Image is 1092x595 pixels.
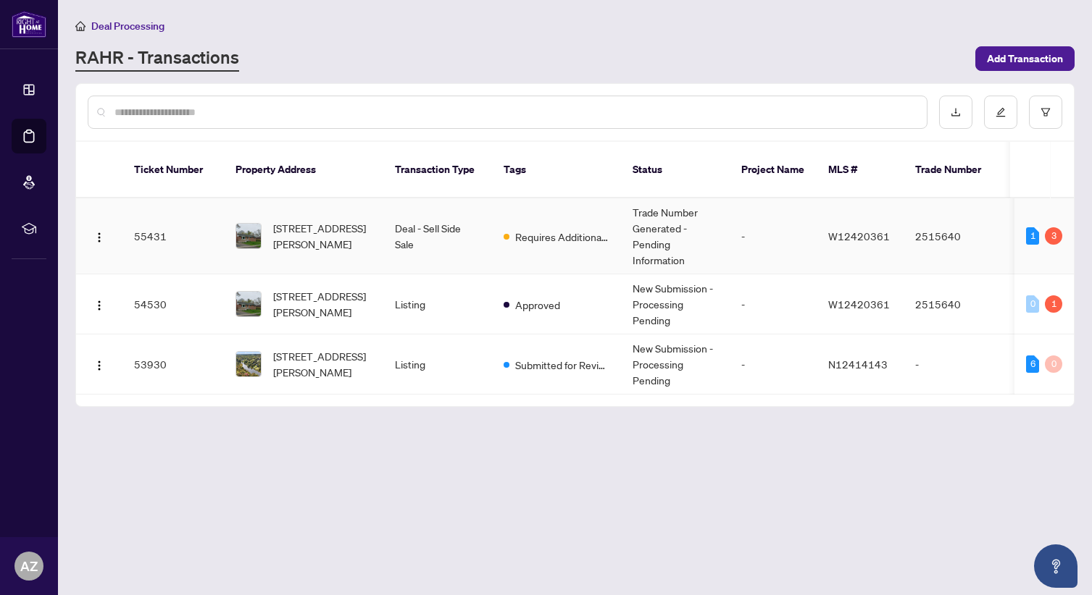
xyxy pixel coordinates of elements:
[88,353,111,376] button: Logo
[730,274,817,334] td: -
[122,142,224,198] th: Ticket Number
[273,220,372,252] span: [STREET_ADDRESS][PERSON_NAME]
[621,274,730,334] td: New Submission - Processing Pending
[91,20,164,33] span: Deal Processing
[93,300,105,311] img: Logo
[1026,227,1039,245] div: 1
[1041,107,1051,117] span: filter
[1045,295,1062,313] div: 1
[492,142,621,198] th: Tags
[93,232,105,243] img: Logo
[939,96,972,129] button: download
[621,334,730,394] td: New Submission - Processing Pending
[12,11,46,38] img: logo
[904,274,1005,334] td: 2515640
[1029,96,1062,129] button: filter
[904,198,1005,274] td: 2515640
[515,357,609,373] span: Submitted for Review
[236,352,261,376] img: thumbnail-img
[975,46,1075,71] button: Add Transaction
[828,297,890,311] span: W12420361
[996,107,1006,117] span: edit
[75,21,86,31] span: home
[621,198,730,274] td: Trade Number Generated - Pending Information
[20,556,38,576] span: AZ
[236,224,261,248] img: thumbnail-img
[75,46,239,72] a: RAHR - Transactions
[1045,355,1062,373] div: 0
[817,142,904,198] th: MLS #
[1045,227,1062,245] div: 3
[273,288,372,320] span: [STREET_ADDRESS][PERSON_NAME]
[88,224,111,248] button: Logo
[984,96,1017,129] button: edit
[515,229,609,245] span: Requires Additional Docs
[383,274,492,334] td: Listing
[122,274,224,334] td: 54530
[1026,355,1039,373] div: 6
[383,198,492,274] td: Deal - Sell Side Sale
[730,334,817,394] td: -
[987,47,1063,70] span: Add Transaction
[1026,295,1039,313] div: 0
[93,360,105,371] img: Logo
[88,292,111,316] button: Logo
[122,334,224,394] td: 53930
[904,334,1005,394] td: -
[1034,544,1078,588] button: Open asap
[236,292,261,316] img: thumbnail-img
[951,107,961,117] span: download
[273,348,372,380] span: [STREET_ADDRESS][PERSON_NAME]
[383,334,492,394] td: Listing
[730,142,817,198] th: Project Name
[122,198,224,274] td: 55431
[383,142,492,198] th: Transaction Type
[828,229,890,242] span: W12420361
[730,198,817,274] td: -
[621,142,730,198] th: Status
[904,142,1005,198] th: Trade Number
[515,297,560,313] span: Approved
[828,358,888,371] span: N12414143
[224,142,383,198] th: Property Address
